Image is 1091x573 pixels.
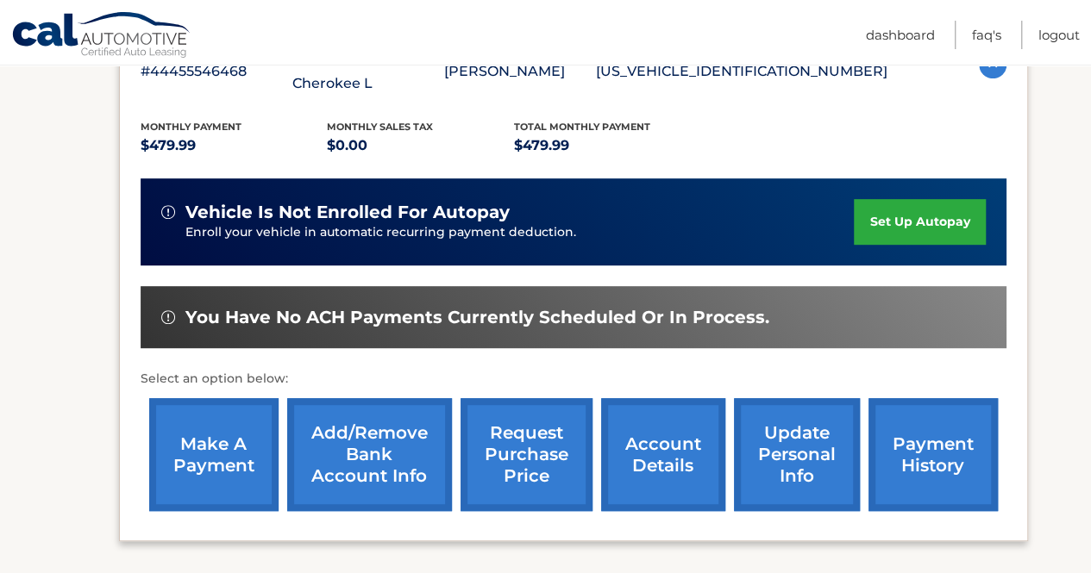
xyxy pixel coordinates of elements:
a: Logout [1038,21,1080,49]
span: Monthly Payment [141,121,241,133]
span: Total Monthly Payment [514,121,650,133]
a: account details [601,398,725,511]
a: Cal Automotive [11,11,192,61]
p: $0.00 [327,134,514,158]
p: [US_VEHICLE_IDENTIFICATION_NUMBER] [596,59,887,84]
a: set up autopay [854,199,985,245]
a: Dashboard [866,21,935,49]
img: alert-white.svg [161,310,175,324]
p: 2023 Jeep Grand Cherokee L [292,47,444,96]
a: payment history [868,398,998,511]
p: $479.99 [514,134,701,158]
a: request purchase price [461,398,593,511]
a: FAQ's [972,21,1001,49]
p: Select an option below: [141,369,1006,389]
a: update personal info [734,398,860,511]
span: You have no ACH payments currently scheduled or in process. [185,307,769,328]
span: Monthly sales Tax [327,121,433,133]
img: alert-white.svg [161,205,175,219]
span: vehicle is not enrolled for autopay [185,202,510,223]
p: [PERSON_NAME] [444,59,596,84]
a: Add/Remove bank account info [287,398,452,511]
a: make a payment [149,398,279,511]
p: Enroll your vehicle in automatic recurring payment deduction. [185,223,855,242]
p: $479.99 [141,134,328,158]
p: #44455546468 [141,59,292,84]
